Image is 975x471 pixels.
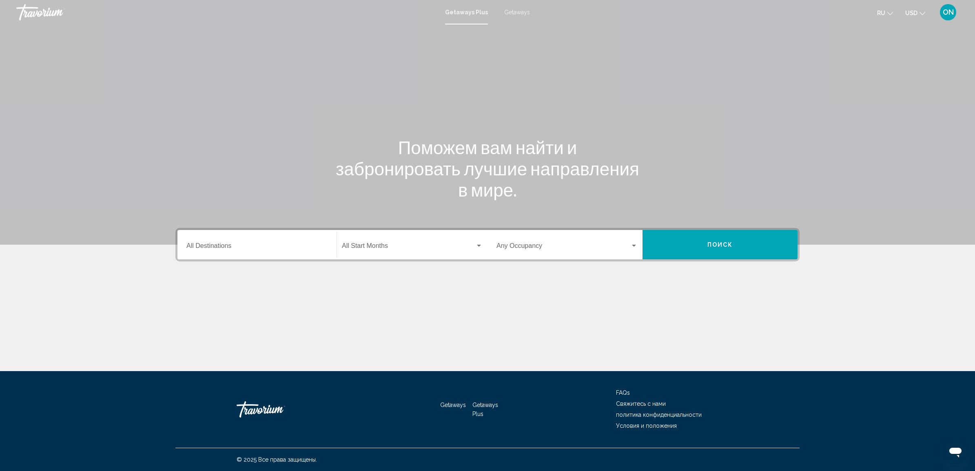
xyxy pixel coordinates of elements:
span: ON [943,8,954,16]
button: Поиск [643,230,798,259]
span: USD [905,10,917,16]
button: Change currency [905,7,925,19]
div: Search widget [177,230,798,259]
a: политика конфиденциальности [616,411,702,418]
button: User Menu [937,4,959,21]
a: Условия и положения [616,422,677,429]
a: Getaways [440,402,466,408]
a: Travorium [237,397,318,422]
span: © 2025 Все права защищены. [237,456,317,463]
a: Свяжитесь с нами [616,400,666,407]
a: Getaways [504,9,530,15]
a: FAQs [616,389,630,396]
h1: Поможем вам найти и забронировать лучшие направления в мире. [335,137,640,200]
a: Getaways Plus [472,402,498,417]
span: ru [877,10,885,16]
a: Getaways Plus [445,9,488,15]
iframe: Schaltfläche zum Öffnen des Messaging-Fensters [942,438,968,464]
a: Travorium [16,4,437,20]
button: Change language [877,7,893,19]
span: Поиск [707,242,733,248]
